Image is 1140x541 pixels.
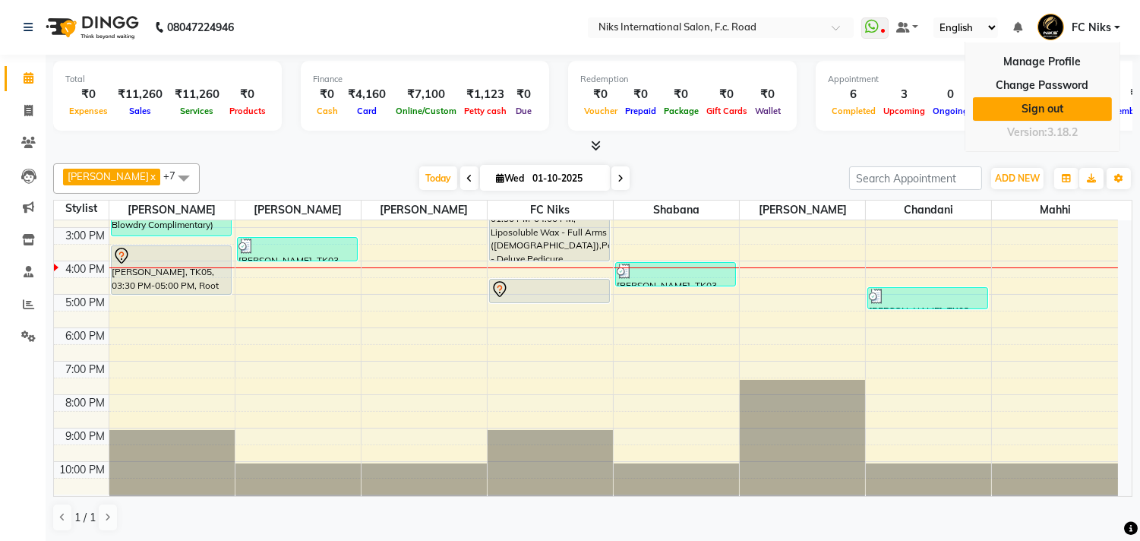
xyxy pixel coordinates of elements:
[616,263,735,286] div: [PERSON_NAME], TK03, 04:00 PM-04:45 PM, Haircut - Creative Haircut (Wash & Blowdry Complimentary)...
[63,395,109,411] div: 8:00 PM
[65,106,112,116] span: Expenses
[973,74,1112,97] a: Change Password
[177,106,218,116] span: Services
[849,166,982,190] input: Search Appointment
[621,106,660,116] span: Prepaid
[109,201,235,220] span: [PERSON_NAME]
[65,73,270,86] div: Total
[488,201,613,220] span: FC Niks
[973,97,1112,121] a: Sign out
[621,86,660,103] div: ₹0
[125,106,155,116] span: Sales
[149,170,156,182] a: x
[992,201,1118,220] span: Mahhi
[74,510,96,526] span: 1 / 1
[313,106,342,116] span: Cash
[828,86,879,103] div: 6
[460,106,510,116] span: Petty cash
[828,106,879,116] span: Completed
[879,106,929,116] span: Upcoming
[392,86,460,103] div: ₹7,100
[929,106,972,116] span: Ongoing
[973,50,1112,74] a: Manage Profile
[63,228,109,244] div: 3:00 PM
[313,73,537,86] div: Finance
[63,261,109,277] div: 4:00 PM
[490,280,609,302] div: [PERSON_NAME], TK01, 04:30 PM-05:15 PM, Haircut - Creative Haircut (Wash & Blowdry Complimentary)...
[991,168,1044,189] button: ADD NEW
[828,73,1016,86] div: Appointment
[995,172,1040,184] span: ADD NEW
[342,86,392,103] div: ₹4,160
[226,86,270,103] div: ₹0
[238,238,357,261] div: [PERSON_NAME], TK03, 03:15 PM-04:00 PM, Haircut - Creative Haircut (Wash & Blowdry Complimentary)...
[580,86,621,103] div: ₹0
[751,106,785,116] span: Wallet
[866,201,991,220] span: Chandani
[63,362,109,378] div: 7:00 PM
[362,201,487,220] span: [PERSON_NAME]
[54,201,109,217] div: Stylist
[57,462,109,478] div: 10:00 PM
[879,86,929,103] div: 3
[226,106,270,116] span: Products
[512,106,535,116] span: Due
[703,106,751,116] span: Gift Cards
[929,86,972,103] div: 0
[235,201,361,220] span: [PERSON_NAME]
[167,6,234,49] b: 08047224946
[112,86,169,103] div: ₹11,260
[460,86,510,103] div: ₹1,123
[63,295,109,311] div: 5:00 PM
[660,106,703,116] span: Package
[580,73,785,86] div: Redemption
[1037,14,1064,40] img: FC Niks
[1072,20,1111,36] span: FC Niks
[39,6,143,49] img: logo
[63,429,109,445] div: 9:00 PM
[353,106,381,116] span: Card
[580,106,621,116] span: Voucher
[490,179,609,261] div: [PERSON_NAME], TK01, 01:30 PM-04:00 PM, Liposoluble Wax - Full Arms ([DEMOGRAPHIC_DATA]),Pedicure...
[973,122,1112,144] div: Version:3.18.2
[703,86,751,103] div: ₹0
[63,328,109,344] div: 6:00 PM
[868,288,987,308] div: [PERSON_NAME], TK03, 04:45 PM-05:25 PM, Threading - Eyebrows ([DEMOGRAPHIC_DATA]) (₹60),Threading...
[68,170,149,182] span: [PERSON_NAME]
[751,86,785,103] div: ₹0
[492,172,528,184] span: Wed
[740,201,865,220] span: [PERSON_NAME]
[65,86,112,103] div: ₹0
[510,86,537,103] div: ₹0
[163,169,187,182] span: +7
[169,86,226,103] div: ₹11,260
[660,86,703,103] div: ₹0
[419,166,457,190] span: Today
[614,201,739,220] span: Shabana
[392,106,460,116] span: Online/Custom
[313,86,342,103] div: ₹0
[112,246,231,294] div: [PERSON_NAME], TK05, 03:30 PM-05:00 PM, Root Touch Up (Up To 1.5 Inch) - [MEDICAL_DATA] Free Colo...
[528,167,604,190] input: 2025-10-01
